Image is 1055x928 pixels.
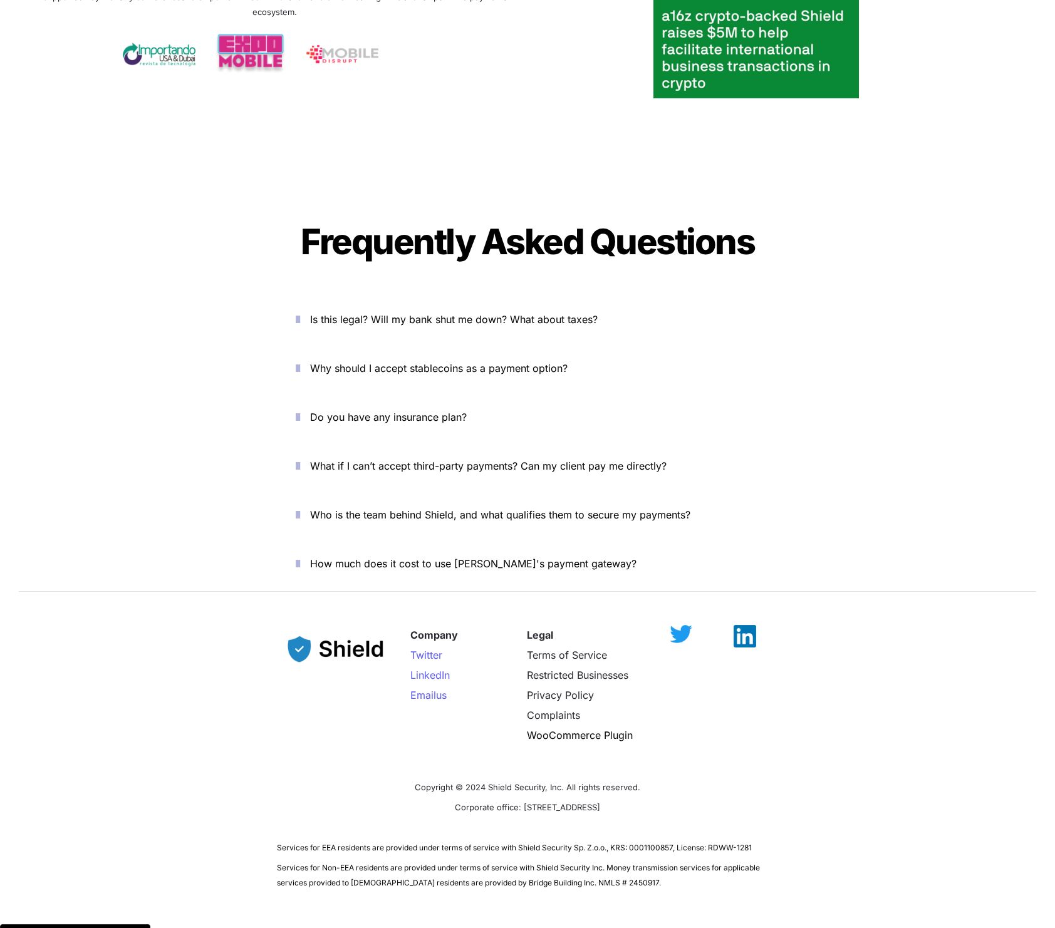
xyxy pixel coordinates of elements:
[415,782,640,792] span: Copyright © 2024 Shield Security, Inc. All rights reserved.
[277,544,778,583] button: How much does it cost to use [PERSON_NAME]'s payment gateway?
[310,508,690,521] span: Who is the team behind Shield, and what qualifies them to secure my payments?
[527,709,580,721] a: Complaints
[410,689,447,701] a: Emailus
[410,649,442,661] a: Twitter
[310,557,637,570] span: How much does it cost to use [PERSON_NAME]'s payment gateway?
[277,349,778,388] button: Why should I accept stablecoins as a payment option?
[455,802,600,812] span: Corporate office: [STREET_ADDRESS]
[277,446,778,485] button: What if I can’t accept third-party payments? Can my client pay me directly?
[527,729,633,741] a: WooCommerce Plugin
[310,460,667,472] span: What if I can’t accept third-party payments? Can my client pay me directly?
[310,362,568,374] span: Why should I accept stablecoins as a payment option?
[527,629,553,641] strong: Legal
[277,300,778,339] button: Is this legal? Will my bank shut me down? What about taxes?
[436,689,447,701] span: us
[527,669,628,681] a: Restricted Businesses
[410,669,450,681] a: LinkedIn
[310,411,467,423] span: Do you have any insurance plan?
[527,649,607,661] a: Terms of Service
[301,220,754,263] span: Frequently Asked Questions
[410,629,458,641] strong: Company
[527,689,594,701] a: Privacy Policy
[410,689,436,701] span: Email
[277,398,778,436] button: Do you have any insurance plan?
[277,843,752,852] span: Services for EEA residents are provided under terms of service with Shield Security Sp. Z.o.o., K...
[277,495,778,534] button: Who is the team behind Shield, and what qualifies them to secure my payments?
[310,313,598,326] span: Is this legal? Will my bank shut me down? What about taxes?
[277,863,762,887] span: Services for Non-EEA residents are provided under terms of service with Shield Security Inc. Mone...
